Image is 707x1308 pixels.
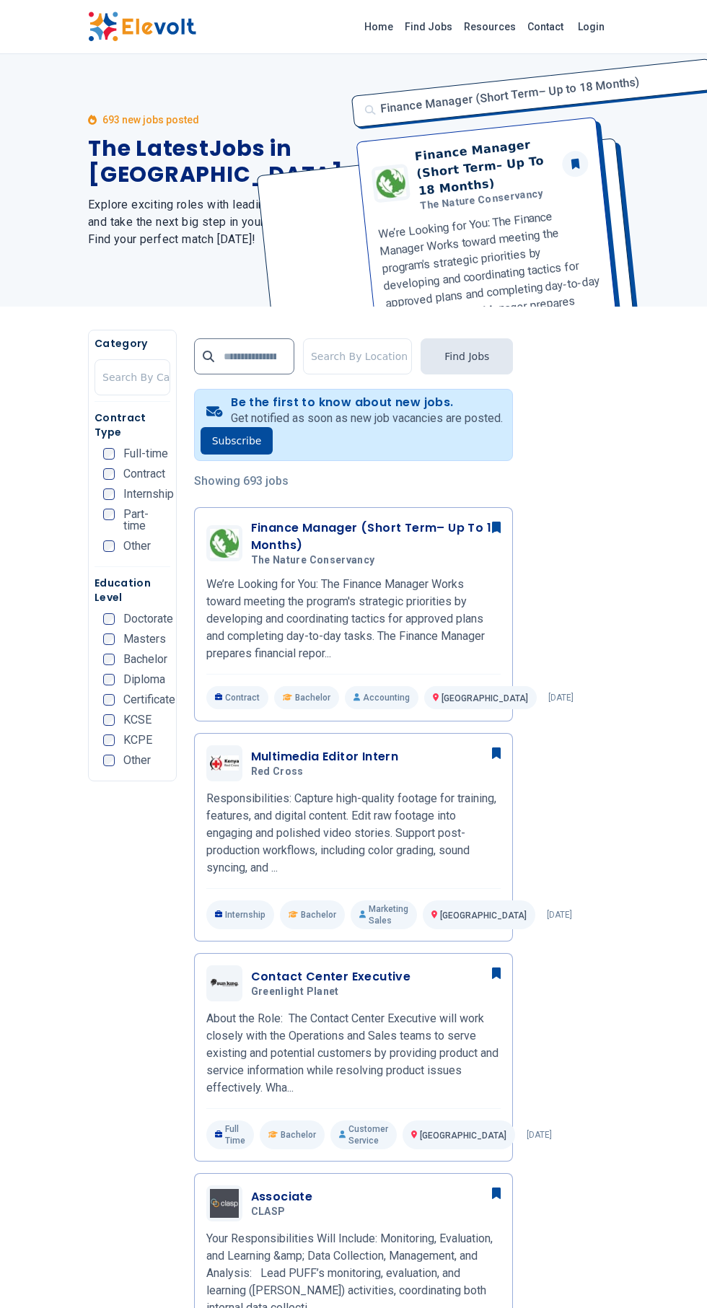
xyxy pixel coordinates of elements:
[251,765,304,778] span: Red cross
[351,900,417,929] p: Marketing Sales
[103,654,115,665] input: Bachelor
[210,755,239,771] img: Red cross
[123,488,174,500] span: Internship
[88,196,343,248] h2: Explore exciting roles with leading companies and take the next big step in your career. Find you...
[123,633,166,645] span: Masters
[251,1206,286,1219] span: CLASP
[102,113,199,127] p: 693 new jobs posted
[103,448,115,460] input: Full-time
[103,674,115,685] input: Diploma
[201,427,273,455] button: Subscribe
[251,1188,313,1206] h3: Associate
[103,613,115,625] input: Doctorate
[206,519,501,709] a: The Nature ConservancyFinance Manager (Short Term– Up To 18 Months)The Nature ConservancyWe’re Lo...
[88,136,343,188] h1: The Latest Jobs in [GEOGRAPHIC_DATA]
[95,576,170,605] h5: Education Level
[103,714,115,726] input: KCSE
[251,519,501,554] h3: Finance Manager (Short Term– Up To 18 Months)
[345,686,418,709] p: Accounting
[440,910,527,921] span: [GEOGRAPHIC_DATA]
[210,1189,239,1218] img: CLASP
[123,468,165,480] span: Contract
[123,734,152,746] span: KCPE
[103,633,115,645] input: Masters
[569,12,613,41] a: Login
[522,15,569,38] a: Contact
[420,1131,506,1141] span: [GEOGRAPHIC_DATA]
[95,411,170,439] h5: Contract Type
[210,529,239,558] img: The Nature Conservancy
[123,509,170,532] span: Part-time
[194,473,514,490] p: Showing 693 jobs
[123,654,167,665] span: Bachelor
[103,694,115,706] input: Certificate
[399,15,458,38] a: Find Jobs
[330,1120,397,1149] p: Customer Service
[206,1010,501,1097] p: About the Role: The Contact Center Executive will work closely with the Operations and Sales team...
[103,509,115,520] input: Part-time
[527,1129,552,1141] p: [DATE]
[281,1129,316,1141] span: Bachelor
[251,748,399,765] h3: Multimedia Editor Intern
[123,694,175,706] span: Certificate
[103,755,115,766] input: Other
[206,965,501,1149] a: Greenlight PlanetContact Center ExecutiveGreenlight PlanetAbout the Role: The Contact Center Exec...
[123,613,173,625] span: Doctorate
[458,15,522,38] a: Resources
[88,12,196,42] img: Elevolt
[103,468,115,480] input: Contract
[95,336,170,351] h5: Category
[231,410,503,427] p: Get notified as soon as new job vacancies are posted.
[103,734,115,746] input: KCPE
[123,674,165,685] span: Diploma
[123,540,151,552] span: Other
[123,755,151,766] span: Other
[421,338,513,374] button: Find Jobs
[442,693,528,703] span: [GEOGRAPHIC_DATA]
[206,1120,255,1149] p: Full Time
[123,714,151,726] span: KCSE
[359,15,399,38] a: Home
[103,488,115,500] input: Internship
[301,909,336,921] span: Bachelor
[295,692,330,703] span: Bachelor
[103,540,115,552] input: Other
[123,448,168,460] span: Full-time
[210,978,239,988] img: Greenlight Planet
[206,576,501,662] p: We’re Looking for You: The Finance Manager Works toward meeting the program's strategic prioritie...
[206,900,275,929] p: Internship
[251,986,339,998] span: Greenlight Planet
[206,686,269,709] p: Contract
[206,745,501,929] a: Red crossMultimedia Editor InternRed crossResponsibilities: Capture high-quality footage for trai...
[206,790,501,877] p: Responsibilities: Capture high-quality footage for training, features, and digital content. Edit ...
[231,395,503,410] h4: Be the first to know about new jobs.
[251,968,411,986] h3: Contact Center Executive
[251,554,375,567] span: The Nature Conservancy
